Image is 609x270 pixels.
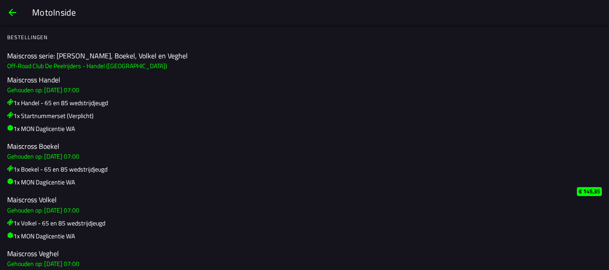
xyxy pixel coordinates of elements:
h3: 1x Boekel - 65 en 85 wedstrijdjeugd [7,165,570,174]
ion-title: MotoInside [23,6,609,19]
h3: Gehouden op: [DATE] 07:00 [7,259,570,268]
h3: 1x MON Daglicentie WA [7,178,570,187]
h3: Gehouden op: [DATE] 07:00 [7,85,570,94]
ion-badge: € 145,35 [577,187,602,196]
h3: 1x Handel - 65 en 85 wedstrijdjeugd [7,98,570,107]
h2: Maiscross Volkel [7,196,570,205]
h2: Maiscross Boekel [7,142,570,151]
h3: Gehouden op: [DATE] 07:00 [7,152,570,161]
h2: Maiscross serie: [PERSON_NAME], Boekel, Volkel en Veghel [7,52,570,60]
h3: 1x Startnummerset (Verplicht) [7,111,570,120]
h3: Gehouden op: [DATE] 07:00 [7,205,570,215]
h3: 1x MON Daglicentie WA [7,231,570,241]
ion-label: Bestellingen [7,33,609,41]
h3: 1x Volkel - 65 en 85 wedstrijdjeugd [7,218,570,228]
h3: 1x MON Daglicentie WA [7,124,570,133]
h2: Maiscross Veghel [7,250,570,258]
h3: Off-Road Club De Peelrijders - Handel ([GEOGRAPHIC_DATA]) [7,61,570,70]
h2: Maiscross Handel [7,76,570,84]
